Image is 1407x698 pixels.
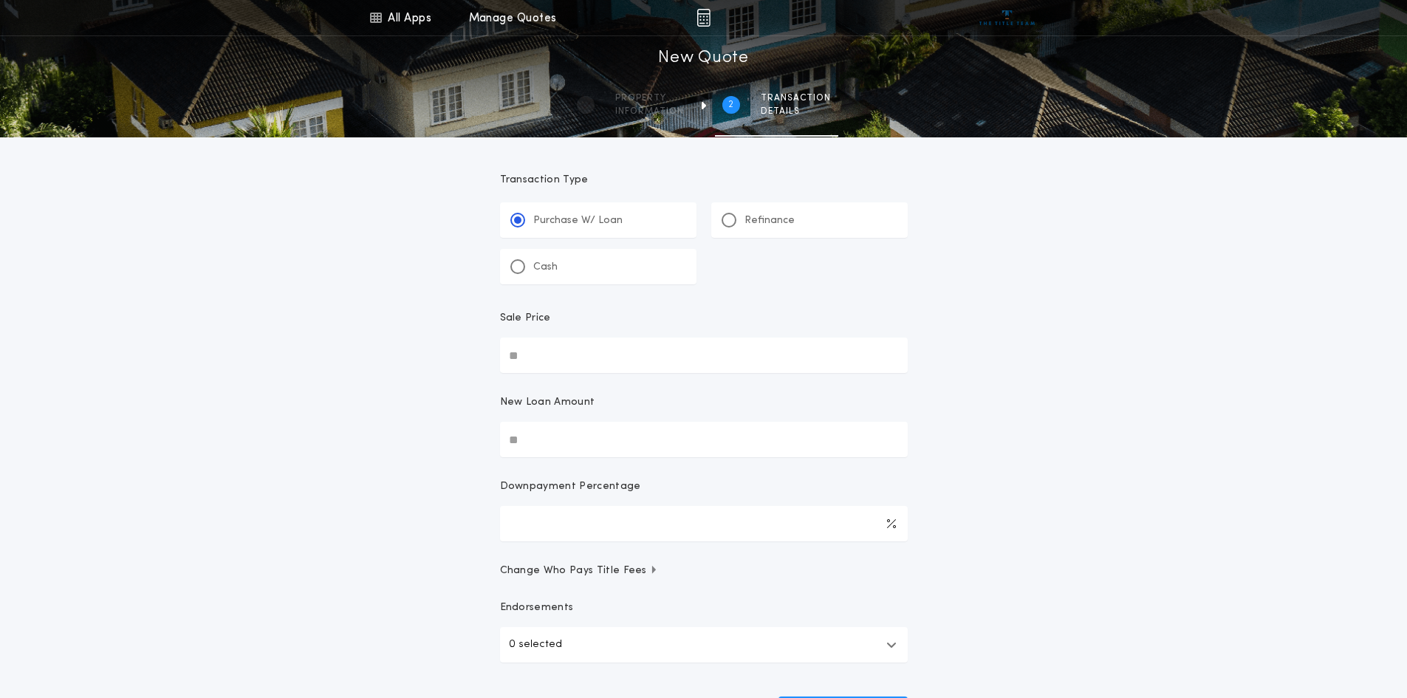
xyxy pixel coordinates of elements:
[979,10,1035,25] img: vs-icon
[500,422,908,457] input: New Loan Amount
[500,627,908,663] button: 0 selected
[500,506,908,541] input: Downpayment Percentage
[500,564,908,578] button: Change Who Pays Title Fees
[615,92,684,104] span: Property
[761,92,831,104] span: Transaction
[500,311,551,326] p: Sale Price
[696,9,711,27] img: img
[500,601,908,615] p: Endorsements
[761,106,831,117] span: details
[658,47,748,70] h1: New Quote
[500,338,908,373] input: Sale Price
[500,479,641,494] p: Downpayment Percentage
[500,395,595,410] p: New Loan Amount
[728,99,733,111] h2: 2
[744,213,795,228] p: Refinance
[500,564,659,578] span: Change Who Pays Title Fees
[509,636,562,654] p: 0 selected
[615,106,684,117] span: information
[533,213,623,228] p: Purchase W/ Loan
[500,173,908,188] p: Transaction Type
[533,260,558,275] p: Cash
